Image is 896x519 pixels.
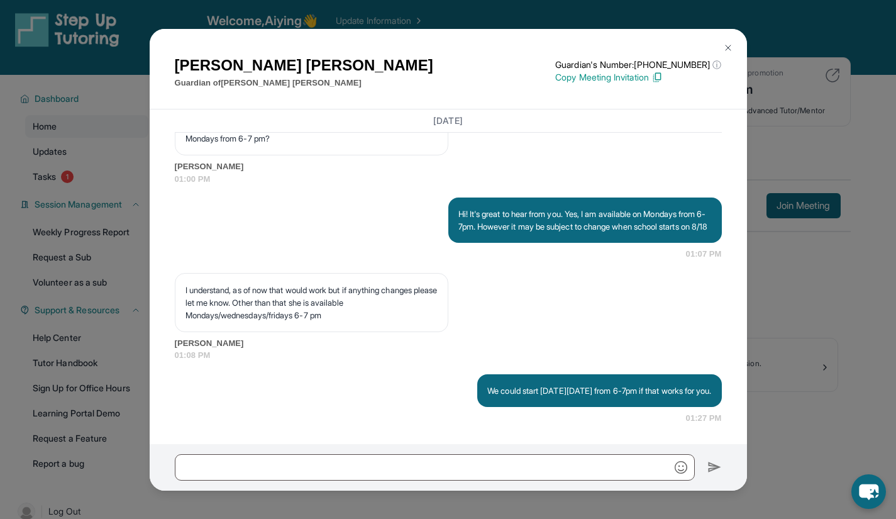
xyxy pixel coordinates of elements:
span: 01:00 PM [175,173,722,186]
span: 01:27 PM [686,412,722,425]
img: Send icon [707,460,722,475]
p: Hi! It's great to hear from you. Yes, I am available on Mondays from 6-7pm. However it may be sub... [458,208,712,233]
img: Emoji [675,461,687,474]
span: ⓘ [712,59,721,71]
span: 01:08 PM [175,349,722,362]
button: chat-button [851,474,886,509]
h3: [DATE] [175,114,722,127]
img: Close Icon [723,43,733,53]
h1: [PERSON_NAME] [PERSON_NAME] [175,54,433,77]
p: Guardian's Number: [PHONE_NUMBER] [555,59,721,71]
p: Guardian of [PERSON_NAME] [PERSON_NAME] [175,77,433,89]
p: We could start [DATE][DATE] from 6-7pm if that works for you. [487,384,711,397]
span: [PERSON_NAME] [175,337,722,350]
span: 01:07 PM [686,248,722,260]
span: [PERSON_NAME] [175,160,722,173]
img: Copy Icon [651,72,663,83]
p: I understand, as of now that would work but if anything changes please let me know. Other than th... [185,284,438,321]
p: Copy Meeting Invitation [555,71,721,84]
